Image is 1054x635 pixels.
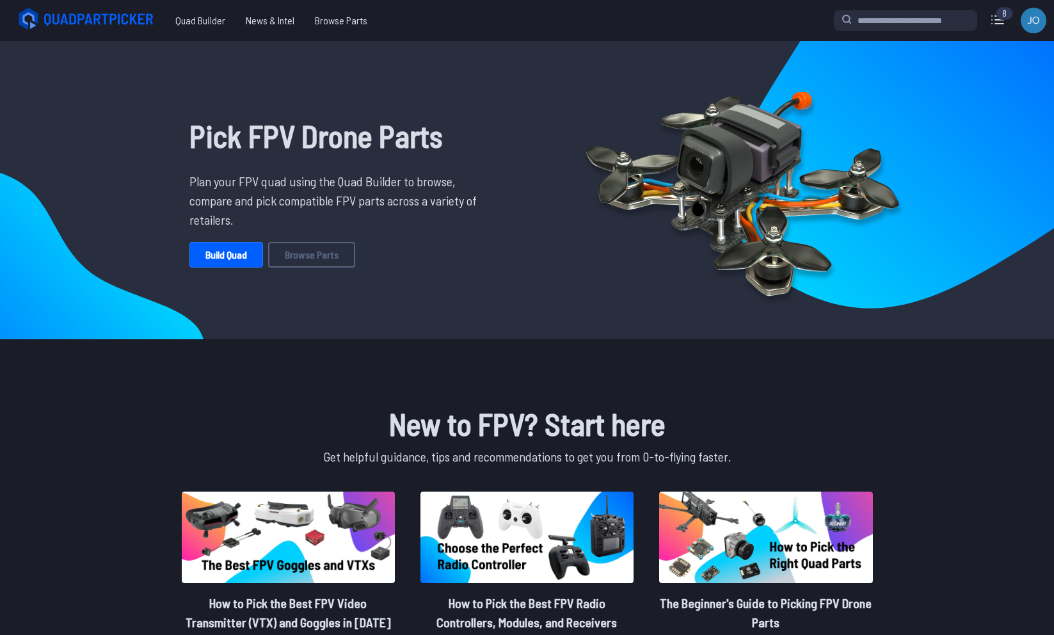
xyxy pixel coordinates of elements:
h2: The Beginner's Guide to Picking FPV Drone Parts [659,593,872,632]
a: Quad Builder [165,8,236,33]
h1: Pick FPV Drone Parts [189,113,486,159]
img: image of post [659,492,872,583]
p: Plan your FPV quad using the Quad Builder to browse, compare and pick compatible FPV parts across... [189,172,486,229]
h2: How to Pick the Best FPV Radio Controllers, Modules, and Receivers [420,593,634,632]
h1: New to FPV? Start here [179,401,875,447]
img: Quadcopter [558,62,927,318]
a: News & Intel [236,8,305,33]
p: Get helpful guidance, tips and recommendations to get you from 0-to-flying faster. [179,447,875,466]
div: 8 [996,7,1013,20]
a: Browse Parts [268,242,355,268]
a: Browse Parts [305,8,378,33]
a: Build Quad [189,242,263,268]
img: image of post [182,492,395,583]
img: User [1021,8,1046,33]
img: image of post [420,492,634,583]
h2: How to Pick the Best FPV Video Transmitter (VTX) and Goggles in [DATE] [182,593,395,632]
